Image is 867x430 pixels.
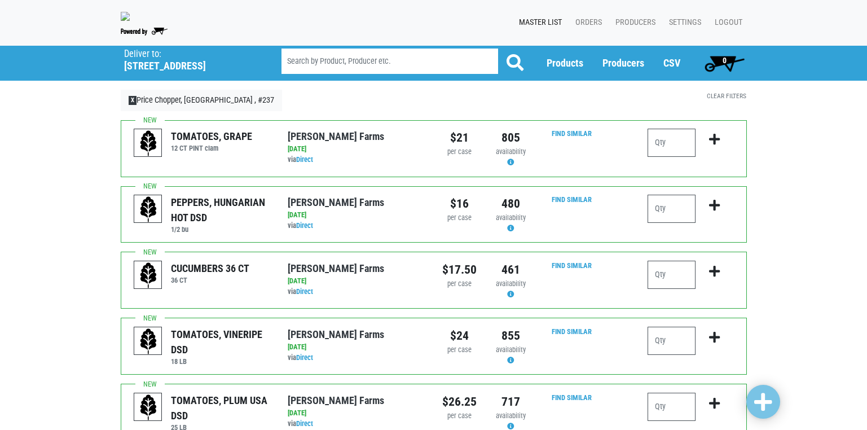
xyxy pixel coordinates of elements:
h5: [STREET_ADDRESS] [124,60,253,72]
a: Find Similar [552,261,592,270]
img: placeholder-variety-43d6402dacf2d531de610a020419775a.svg [134,195,162,223]
a: Direct [296,221,313,230]
div: [DATE] [288,210,425,221]
div: per case [442,345,477,356]
div: [DATE] [288,342,425,353]
a: Direct [296,419,313,428]
span: availability [496,213,526,222]
div: via [288,221,425,231]
input: Qty [648,129,696,157]
h6: 36 CT [171,276,249,284]
a: 0 [699,52,750,74]
h6: 1/2 bu [171,225,271,234]
a: Producers [602,57,644,69]
img: Powered by Big Wheelbarrow [121,28,168,36]
div: CUCUMBERS 36 CT [171,261,249,276]
div: $21 [442,129,477,147]
img: placeholder-variety-43d6402dacf2d531de610a020419775a.svg [134,261,162,289]
input: Qty [648,393,696,421]
a: Find Similar [552,393,592,402]
a: CSV [663,57,680,69]
a: XPrice Chopper, [GEOGRAPHIC_DATA] , #237 [121,90,283,111]
a: Logout [706,12,747,33]
div: PEPPERS, HUNGARIAN HOT DSD [171,195,271,225]
span: availability [496,279,526,288]
div: [DATE] [288,144,425,155]
h6: 18 LB [171,357,271,366]
input: Qty [648,195,696,223]
div: per case [442,411,477,422]
a: Find Similar [552,327,592,336]
div: via [288,155,425,165]
span: Price Chopper, Binghamton , #237 (10 Glenwood Ave, Binghamton, NY 13905, USA) [124,46,261,72]
span: availability [496,411,526,420]
a: Direct [296,353,313,362]
div: per case [442,279,477,289]
a: Direct [296,287,313,296]
span: availability [496,147,526,156]
div: $24 [442,327,477,345]
div: via [288,419,425,429]
div: 855 [494,327,528,345]
a: [PERSON_NAME] Farms [288,394,384,406]
div: via [288,353,425,363]
input: Qty [648,327,696,355]
a: Direct [296,155,313,164]
img: placeholder-variety-43d6402dacf2d531de610a020419775a.svg [134,393,162,422]
a: Clear Filters [707,92,746,100]
div: via [288,287,425,297]
div: TOMATOES, PLUM USA DSD [171,393,271,423]
a: Master List [510,12,566,33]
span: availability [496,345,526,354]
div: $16 [442,195,477,213]
h6: 12 CT PINT clam [171,144,252,152]
div: [DATE] [288,408,425,419]
a: [PERSON_NAME] Farms [288,196,384,208]
img: placeholder-variety-43d6402dacf2d531de610a020419775a.svg [134,327,162,356]
img: placeholder-variety-43d6402dacf2d531de610a020419775a.svg [134,129,162,157]
div: TOMATOES, GRAPE [171,129,252,144]
a: [PERSON_NAME] Farms [288,262,384,274]
div: $26.25 [442,393,477,411]
a: Settings [660,12,706,33]
div: [DATE] [288,276,425,287]
div: 717 [494,393,528,411]
p: Deliver to: [124,49,253,60]
div: 480 [494,195,528,213]
a: Products [547,57,583,69]
a: [PERSON_NAME] Farms [288,130,384,142]
div: $17.50 [442,261,477,279]
div: 805 [494,129,528,147]
div: TOMATOES, VINERIPE DSD [171,327,271,357]
a: Orders [566,12,606,33]
img: original-fc7597fdc6adbb9d0e2ae620e786d1a2.jpg [121,12,130,21]
input: Search by Product, Producer etc. [281,49,498,74]
span: 0 [723,56,727,65]
a: Producers [606,12,660,33]
div: per case [442,147,477,157]
a: [PERSON_NAME] Farms [288,328,384,340]
span: X [129,96,137,105]
input: Qty [648,261,696,289]
div: 461 [494,261,528,279]
a: Find Similar [552,195,592,204]
a: Find Similar [552,129,592,138]
div: per case [442,213,477,223]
